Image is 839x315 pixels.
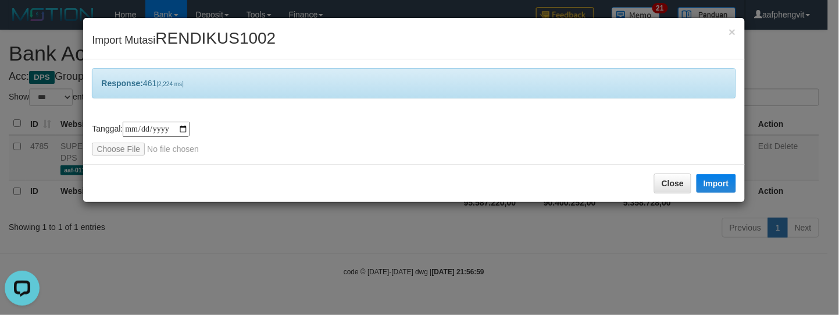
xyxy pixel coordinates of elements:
[101,79,143,88] b: Response:
[92,122,736,155] div: Tanggal:
[5,5,40,40] button: Open LiveChat chat widget
[92,34,276,46] span: Import Mutasi
[697,174,736,193] button: Import
[729,25,736,38] span: ×
[156,81,184,87] span: [2,224 ms]
[92,68,736,98] div: 461
[729,26,736,38] button: Close
[654,174,691,193] button: Close
[155,29,276,47] span: RENDIKUS1002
